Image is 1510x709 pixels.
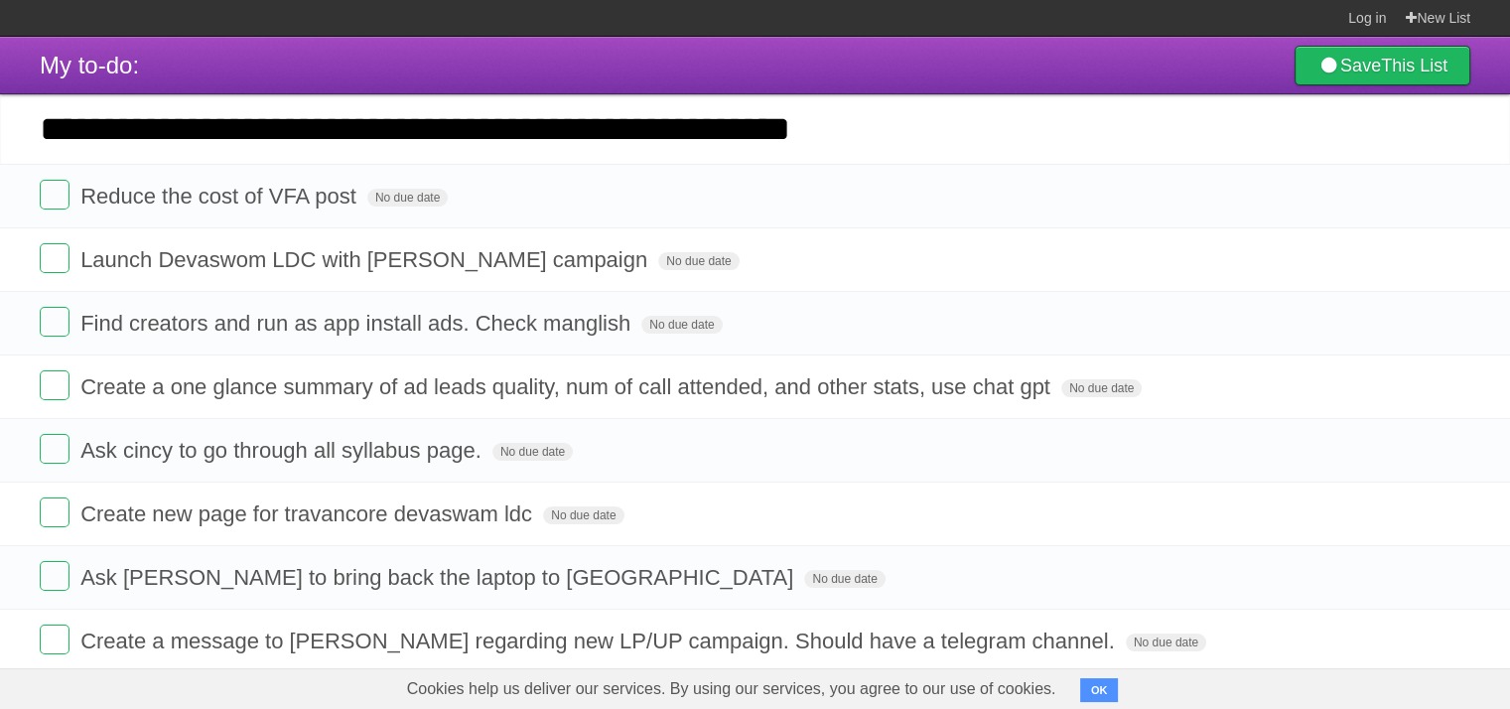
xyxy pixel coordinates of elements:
[40,625,69,654] label: Done
[387,669,1076,709] span: Cookies help us deliver our services. By using our services, you agree to our use of cookies.
[80,438,486,463] span: Ask cincy to go through all syllabus page.
[1381,56,1447,75] b: This List
[80,247,652,272] span: Launch Devaswom LDC with [PERSON_NAME] campaign
[80,565,798,590] span: Ask [PERSON_NAME] to bring back the laptop to [GEOGRAPHIC_DATA]
[40,243,69,273] label: Done
[492,443,573,461] span: No due date
[543,506,623,524] span: No due date
[80,184,361,209] span: Reduce the cost of VFA post
[658,252,739,270] span: No due date
[1126,634,1206,651] span: No due date
[40,497,69,527] label: Done
[80,311,635,336] span: Find creators and run as app install ads. Check manglish
[367,189,448,207] span: No due date
[40,307,69,337] label: Done
[40,180,69,210] label: Done
[1080,678,1119,702] button: OK
[1061,379,1142,397] span: No due date
[80,374,1055,399] span: Create a one glance summary of ad leads quality, num of call attended, and other stats, use chat gpt
[804,570,885,588] span: No due date
[80,629,1120,653] span: Create a message to [PERSON_NAME] regarding new LP/UP campaign. Should have a telegram channel.
[40,561,69,591] label: Done
[40,434,69,464] label: Done
[40,370,69,400] label: Done
[80,501,537,526] span: Create new page for travancore devaswam ldc
[641,316,722,334] span: No due date
[1295,46,1470,85] a: SaveThis List
[40,52,139,78] span: My to-do:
